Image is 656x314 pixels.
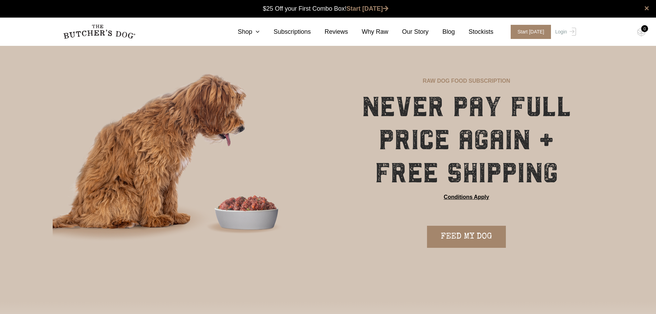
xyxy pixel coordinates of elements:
[444,193,489,201] a: Conditions Apply
[347,90,586,190] h1: NEVER PAY FULL PRICE AGAIN + FREE SHIPPING
[427,226,506,248] a: FEED MY DOG
[644,4,649,12] a: close
[348,27,388,37] a: Why Raw
[53,45,327,274] img: blaze-subscription-hero
[388,27,429,37] a: Our Story
[504,25,554,39] a: Start [DATE]
[455,27,493,37] a: Stockists
[260,27,311,37] a: Subscriptions
[641,25,648,32] div: 0
[429,27,455,37] a: Blog
[511,25,551,39] span: Start [DATE]
[423,77,510,85] p: RAW DOG FOOD SUBSCRIPTION
[637,28,646,37] img: TBD_Cart-Empty.png
[553,25,576,39] a: Login
[311,27,348,37] a: Reviews
[224,27,260,37] a: Shop
[346,5,388,12] a: Start [DATE]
